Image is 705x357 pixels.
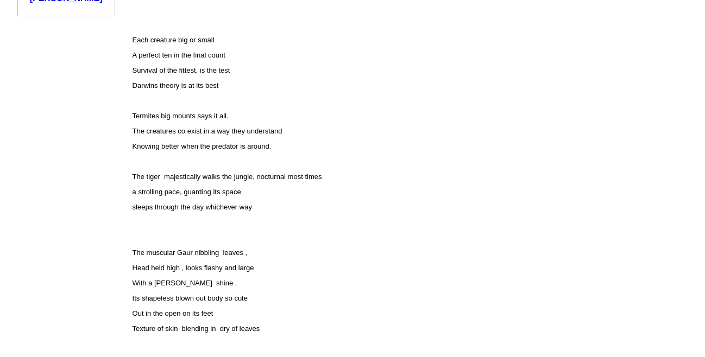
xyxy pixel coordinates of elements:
[133,309,537,317] p: Out in the open on its feet
[133,324,537,333] p: Texture of skin blending in dry of leaves
[133,36,537,44] p: Each creature big or small
[133,112,537,120] p: Termites big mounts says it all.
[133,127,537,135] p: The creatures co exist in a way they understand
[133,264,537,272] p: Head held high , looks flashy and large
[133,173,537,181] p: The tiger majestically walks the jungle, nocturnal most times
[133,279,537,287] p: With a [PERSON_NAME] shine ,
[133,248,537,257] p: The muscular Gaur nibbling leaves ,
[133,203,537,211] p: sleeps through the day whichever way
[133,188,537,196] p: a strolling pace, guarding its space
[133,81,537,90] p: Darwins theory is at its best
[133,66,537,74] p: Survival of the fittest, is the test
[133,294,537,302] p: Its shapeless blown out body so cute
[133,142,537,150] p: Knowing better when the predator is around.
[133,51,537,59] p: A perfect ten in the final count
